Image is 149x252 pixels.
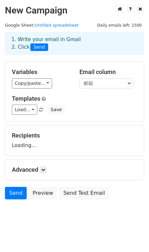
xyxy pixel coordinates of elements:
a: Daily emails left: 1500 [95,23,144,28]
a: Untitled spreadsheet [35,23,78,28]
span: Send [30,43,48,51]
a: Copy/paste... [12,78,52,88]
h5: Recipients [12,132,137,139]
h5: Email column [79,68,137,76]
span: Daily emails left: 1500 [95,22,144,29]
a: Templates [12,95,40,102]
h5: Variables [12,68,70,76]
button: Save [47,105,65,115]
a: Preview [28,187,57,199]
h2: New Campaign [5,5,144,16]
a: Load... [12,105,37,115]
a: Send [5,187,27,199]
small: Google Sheet: [5,23,79,28]
a: Send Test Email [59,187,109,199]
div: 1. Write your email in Gmail 2. Click [7,36,142,51]
div: Loading... [12,132,137,149]
h5: Advanced [12,166,137,173]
